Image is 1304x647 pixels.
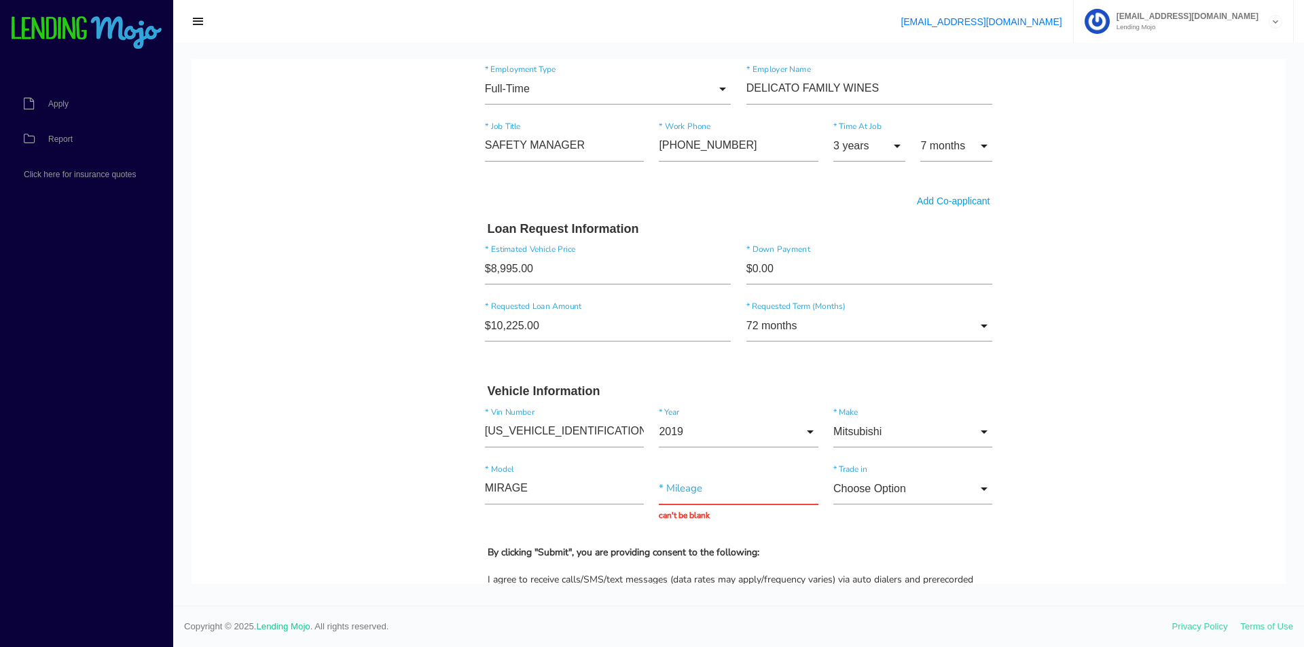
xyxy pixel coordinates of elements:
a: [EMAIL_ADDRESS][DOMAIN_NAME] [901,16,1062,27]
small: Lending Mojo [1110,24,1258,31]
span: Click here for insurance quotes [24,170,136,179]
span: Apply [48,100,69,108]
span: [EMAIL_ADDRESS][DOMAIN_NAME] [1110,12,1258,20]
h3: Vehicle Information [296,325,799,340]
span: Report [48,135,73,143]
a: Add Co-applicant [725,135,798,149]
img: logo-small.png [10,16,163,50]
a: Lending Mojo [257,621,310,631]
div: I agree to receive calls/SMS/text messages (data rates may apply/frequency varies) via auto diale... [296,514,799,555]
a: Terms of Use [1240,621,1293,631]
img: Profile image [1085,9,1110,34]
b: By clicking "Submit", you are providing consent to the following: [296,487,568,500]
a: Privacy Policy [1172,621,1228,631]
h3: Loan Request Information [296,163,799,178]
span: Copyright © 2025. . All rights reserved. [184,620,1172,633]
